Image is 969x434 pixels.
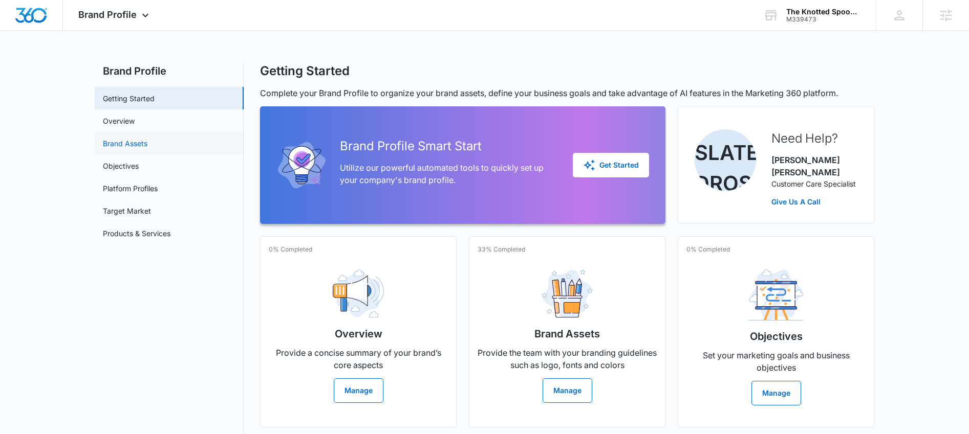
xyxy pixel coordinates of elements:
a: Products & Services [103,228,170,239]
div: account id [786,16,861,23]
p: Provide a concise summary of your brand’s core aspects [269,347,448,371]
div: Get Started [583,159,639,171]
button: Get Started [573,153,649,177]
a: Brand Assets [103,138,147,149]
h2: Brand Assets [534,326,600,341]
p: Customer Care Specialist [771,178,857,189]
a: 0% CompletedObjectivesSet your marketing goals and business objectivesManage [678,236,874,428]
p: 0% Completed [269,245,312,254]
span: Brand Profile [78,9,137,20]
a: 0% CompletedOverviewProvide a concise summary of your brand’s core aspectsManage [260,236,457,428]
button: Manage [543,378,592,403]
div: account name [786,8,861,16]
p: Provide the team with your branding guidelines such as logo, fonts and colors [478,347,657,371]
p: Complete your Brand Profile to organize your brand assets, define your business goals and take ad... [260,87,874,99]
a: Give Us A Call [771,196,857,207]
button: Manage [334,378,383,403]
h2: Need Help? [771,129,857,148]
img: Slater Drost [695,129,756,191]
a: Target Market [103,205,151,216]
h2: Brand Profile Smart Start [340,137,556,155]
h1: Getting Started [260,63,350,79]
p: [PERSON_NAME] [PERSON_NAME] [771,154,857,178]
h2: Brand Profile [95,63,244,79]
h2: Objectives [750,329,803,344]
a: 33% CompletedBrand AssetsProvide the team with your branding guidelines such as logo, fonts and c... [469,236,665,428]
button: Manage [751,381,801,405]
a: Objectives [103,161,139,171]
a: Overview [103,116,135,126]
p: Utilize our powerful automated tools to quickly set up your company's brand profile. [340,162,556,186]
p: 0% Completed [686,245,730,254]
h2: Overview [335,326,382,341]
a: Platform Profiles [103,183,158,194]
p: 33% Completed [478,245,525,254]
p: Set your marketing goals and business objectives [686,349,866,374]
a: Getting Started [103,93,155,104]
